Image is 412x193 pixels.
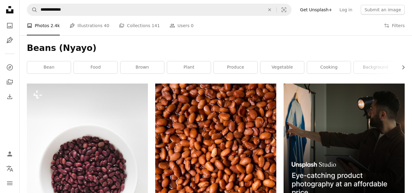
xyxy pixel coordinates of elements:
[4,148,16,160] a: Log in / Sign up
[4,20,16,32] a: Photos
[296,5,336,15] a: Get Unsplash+
[214,61,257,73] a: produce
[263,4,276,16] button: Clear
[27,4,292,16] form: Find visuals sitewide
[354,61,397,73] a: background
[104,22,109,29] span: 40
[152,22,160,29] span: 141
[398,61,405,73] button: scroll list to the right
[336,5,356,15] a: Log in
[74,61,117,73] a: food
[4,34,16,46] a: Illustrations
[260,61,304,73] a: vegetable
[361,5,405,15] button: Submit an image
[4,76,16,88] a: Collections
[27,61,71,73] a: bean
[4,91,16,103] a: Download History
[27,43,405,54] h1: Beans (Nyayo)
[191,22,194,29] span: 0
[384,16,405,35] button: Filters
[277,4,291,16] button: Visual search
[155,171,276,177] a: brown coffee beans on brown wooden surface
[170,16,194,35] a: Users 0
[27,4,38,16] button: Search Unsplash
[4,163,16,175] button: Language
[4,61,16,73] a: Explore
[307,61,351,73] a: cooking
[27,171,148,177] a: a white bowl filled with red beans on top of a white table
[120,61,164,73] a: brown
[4,177,16,189] button: Menu
[70,16,109,35] a: Illustrations 40
[119,16,160,35] a: Collections 141
[167,61,211,73] a: plant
